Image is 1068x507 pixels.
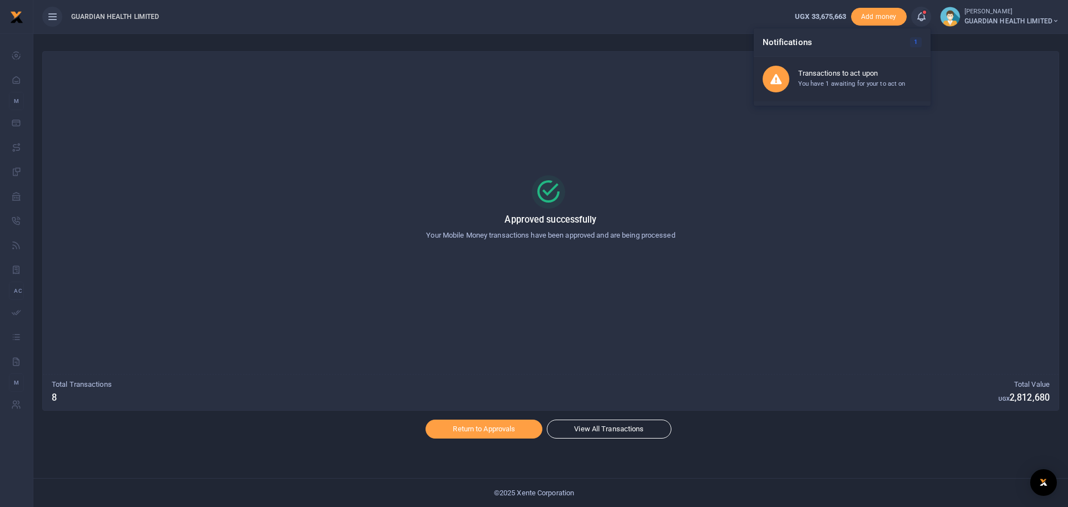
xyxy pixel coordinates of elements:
[798,69,922,78] h6: Transactions to act upon
[790,11,851,22] li: Wallet ballance
[940,7,960,27] img: profile-user
[9,282,24,300] li: Ac
[754,28,931,57] h6: Notifications
[9,373,24,392] li: M
[795,11,846,22] a: UGX 33,675,663
[795,12,846,21] span: UGX 33,675,663
[10,12,23,21] a: logo-small logo-large logo-large
[965,16,1059,26] span: GUARDIAN HEALTH LIMITED
[998,392,1050,403] h5: 2,812,680
[547,420,671,439] a: View All Transactions
[9,92,24,110] li: M
[52,379,998,391] p: Total Transactions
[998,396,1010,402] small: UGX
[998,379,1050,391] p: Total Value
[426,420,542,439] a: Return to Approvals
[940,7,1059,27] a: profile-user [PERSON_NAME] GUARDIAN HEALTH LIMITED
[851,8,907,26] span: Add money
[851,12,907,20] a: Add money
[10,11,23,24] img: logo-small
[910,37,922,47] span: 1
[851,8,907,26] li: Toup your wallet
[798,80,906,87] small: You have 1 awaiting for your to act on
[965,7,1059,17] small: [PERSON_NAME]
[52,392,998,403] h5: 8
[67,12,164,22] span: GUARDIAN HEALTH LIMITED
[754,57,931,101] a: Transactions to act upon You have 1 awaiting for your to act on
[1030,469,1057,496] div: Open Intercom Messenger
[56,214,1045,225] h5: Approved successfully
[56,230,1045,242] p: Your Mobile Money transactions have been approved and are being processed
